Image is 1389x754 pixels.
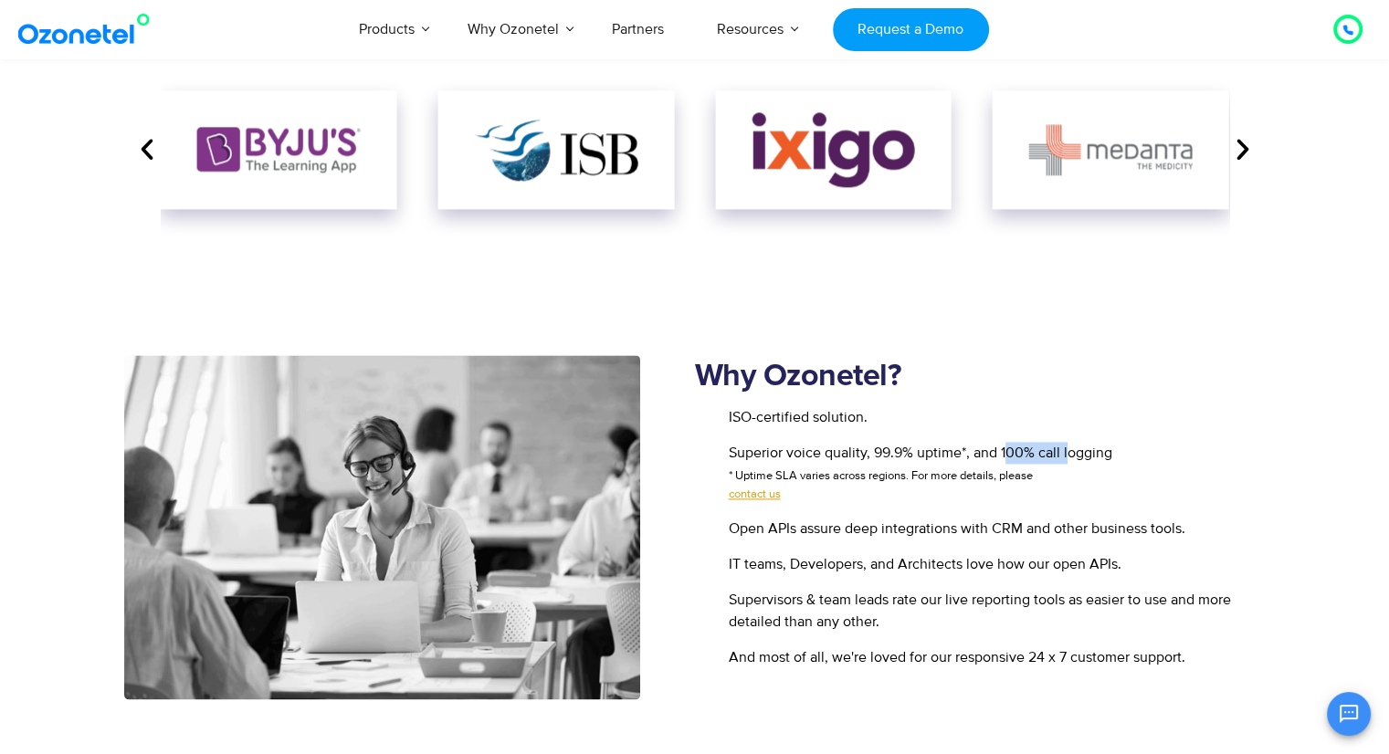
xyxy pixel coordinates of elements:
span: ISO-certified solution. [724,406,868,428]
button: Open chat [1327,692,1371,736]
a: contact us [729,486,1112,504]
div: 5 / 8 [715,90,952,209]
img: ISB-min [474,120,637,181]
span: And most of all, we're loved for our responsive 24 x 7 customer support. [724,646,1185,668]
img: Byjus-min [197,127,361,172]
h2: Why Ozonetel? [695,359,1266,395]
img: ixigo-min [752,112,915,188]
span: Superior voice quality, 99.9% uptime*, and 100% call logging [724,442,1112,504]
span: Open APIs assure deep integrations with CRM and other business tools. [724,518,1185,539]
span: contact us [729,486,781,504]
div: Image Carousel [161,54,1229,246]
div: 3 / 8 [161,90,397,209]
img: medanta-min [1029,124,1193,176]
span: Supervisors & team leads rate our live reporting tools as easier to use and more detailed than an... [724,589,1266,633]
span: IT teams, Developers, and Architects love how our open APIs. [724,553,1121,575]
div: 6 / 8 [993,90,1229,209]
span: * Uptime SLA varies across regions. For more details, please [729,468,1033,483]
a: Request a Demo [833,8,989,51]
div: 4 / 8 [437,90,674,209]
